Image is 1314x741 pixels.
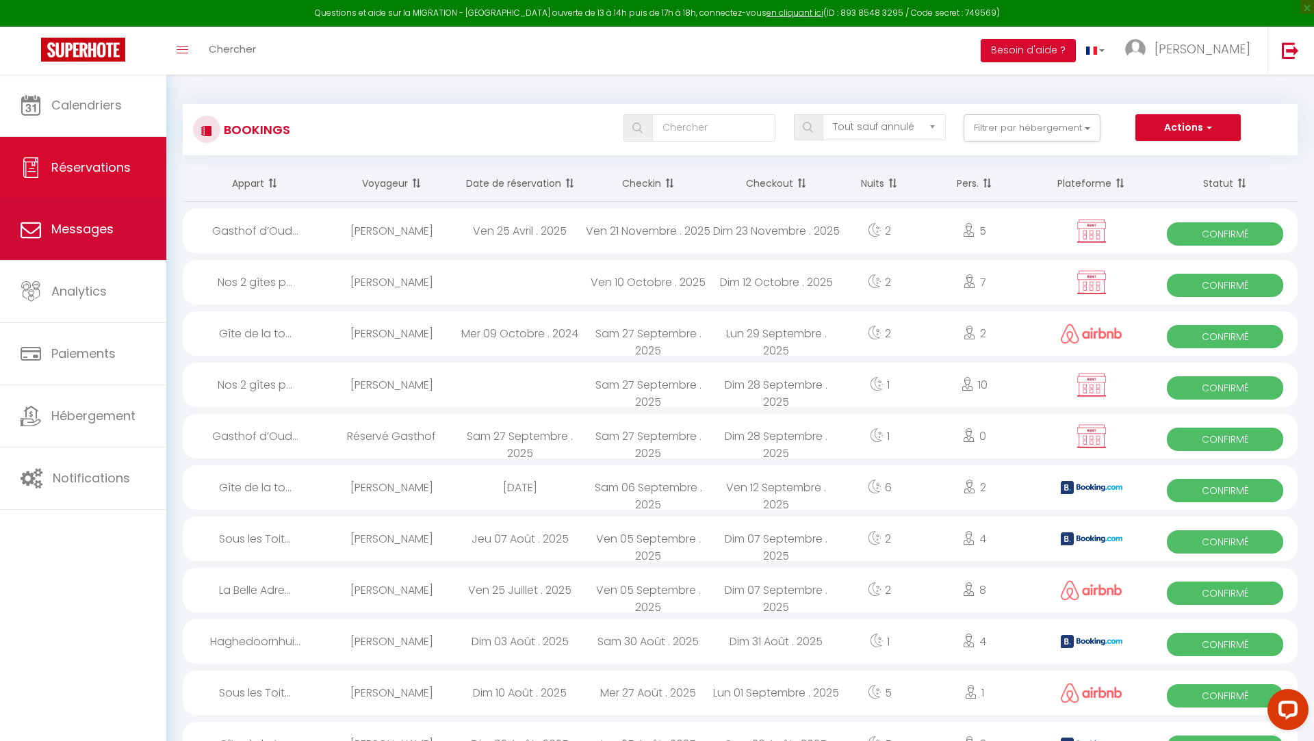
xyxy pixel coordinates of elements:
span: Paiements [51,345,116,362]
span: Notifications [53,469,130,486]
th: Sort by checkout [712,166,840,202]
th: Sort by guest [328,166,456,202]
a: Chercher [198,27,266,75]
img: Super Booking [41,38,125,62]
th: Sort by people [918,166,1030,202]
span: [PERSON_NAME] [1155,40,1250,57]
a: en cliquant ici [766,7,823,18]
button: Actions [1135,114,1241,142]
span: Calendriers [51,96,122,114]
h3: Bookings [220,114,290,145]
a: ... [PERSON_NAME] [1115,27,1267,75]
th: Sort by checkin [584,166,712,202]
img: ... [1125,39,1146,60]
th: Sort by booking date [456,166,584,202]
span: Analytics [51,283,107,300]
th: Sort by status [1152,166,1298,202]
iframe: LiveChat chat widget [1257,684,1314,741]
th: Sort by channel [1030,166,1152,202]
input: Chercher [652,114,775,142]
span: Chercher [209,42,256,56]
button: Filtrer par hébergement [964,114,1100,142]
span: Réservations [51,159,131,176]
img: logout [1282,42,1299,59]
span: Hébergement [51,407,136,424]
span: Messages [51,220,114,237]
button: Besoin d'aide ? [981,39,1076,62]
th: Sort by rentals [183,166,328,202]
th: Sort by nights [840,166,918,202]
